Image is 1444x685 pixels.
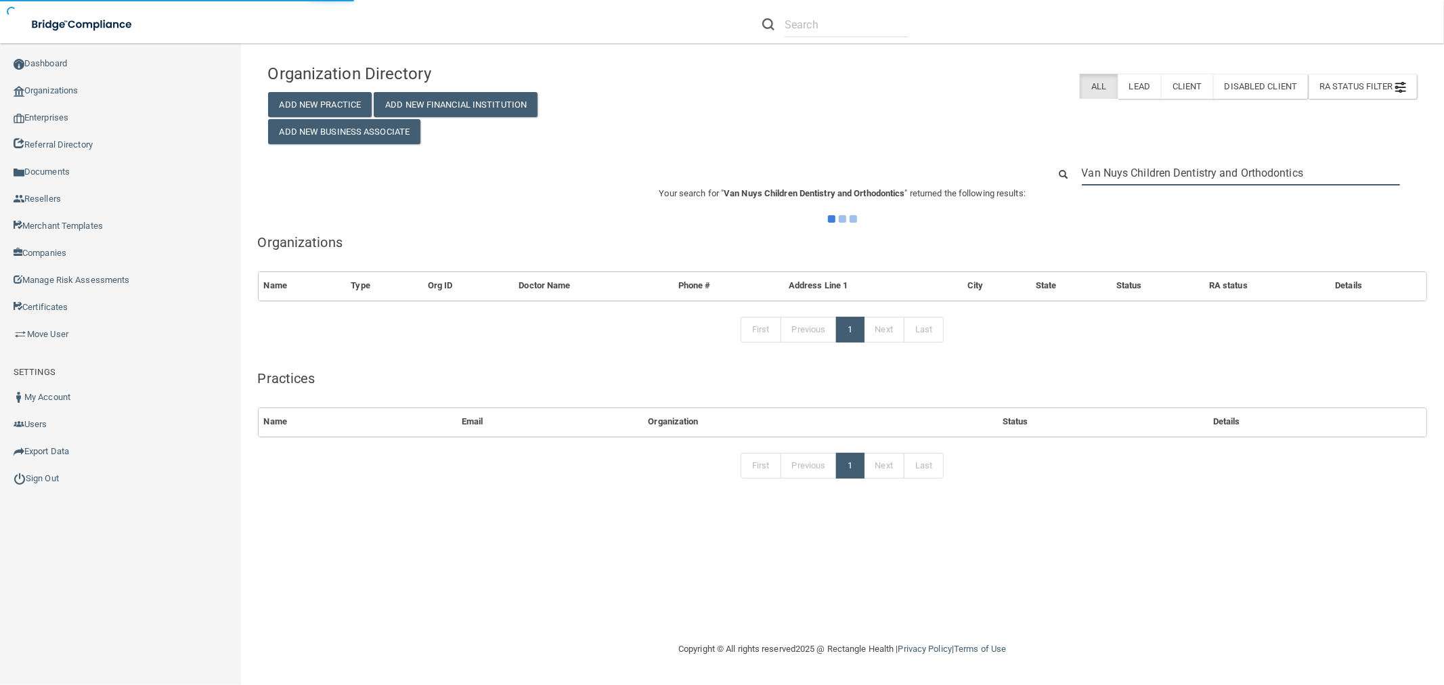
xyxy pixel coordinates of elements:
th: Email [456,408,643,436]
th: Address Line 1 [783,272,962,300]
a: First [741,453,781,479]
a: Terms of Use [954,644,1006,654]
span: RA Status Filter [1319,81,1406,91]
a: Privacy Policy [898,644,952,654]
img: enterprise.0d942306.png [14,114,24,123]
img: icon-filter@2x.21656d0b.png [1395,82,1406,93]
th: Status [1111,272,1204,300]
img: bridge_compliance_login_screen.278c3ca4.svg [20,11,145,39]
a: Next [864,453,904,479]
img: ic_user_dark.df1a06c3.png [14,392,24,403]
img: ic-search.3b580494.png [762,18,774,30]
img: ajax-loader.4d491dd7.gif [828,215,857,223]
h4: Organization Directory [268,65,638,83]
th: State [1030,272,1111,300]
th: RA status [1204,272,1330,300]
input: Search [785,12,909,37]
th: Type [345,272,422,300]
img: ic_power_dark.7ecde6b1.png [14,472,26,485]
img: briefcase.64adab9b.png [14,328,27,341]
button: Add New Business Associate [268,119,421,144]
a: 1 [836,317,864,342]
a: Previous [781,317,837,342]
a: Next [864,317,904,342]
img: icon-users.e205127d.png [14,419,24,430]
th: Doctor Name [513,272,673,300]
h5: Practices [258,371,1428,386]
th: Name [259,408,456,436]
a: First [741,317,781,342]
th: City [962,272,1030,300]
a: Previous [781,453,837,479]
label: Client [1161,74,1213,99]
th: Details [1330,272,1426,300]
div: Copyright © All rights reserved 2025 @ Rectangle Health | | [595,627,1089,671]
a: Last [904,317,944,342]
button: Add New Practice [268,92,372,117]
th: Org ID [422,272,514,300]
button: Add New Financial Institution [374,92,538,117]
th: Details [1208,408,1426,436]
th: Organization [642,408,997,436]
img: icon-export.b9366987.png [14,446,24,457]
img: ic_dashboard_dark.d01f4a41.png [14,59,24,70]
label: Disabled Client [1213,74,1309,99]
a: 1 [836,453,864,479]
a: Last [904,453,944,479]
label: Lead [1118,74,1161,99]
label: All [1080,74,1117,99]
input: Search [1082,160,1400,185]
img: organization-icon.f8decf85.png [14,86,24,97]
img: icon-documents.8dae5593.png [14,167,24,178]
h5: Organizations [258,235,1428,250]
img: ic_reseller.de258add.png [14,194,24,204]
th: Status [997,408,1208,436]
th: Name [259,272,346,300]
th: Phone # [673,272,783,300]
p: Your search for " " returned the following results: [258,185,1428,202]
span: Van Nuys Children Dentistry and Orthodontics [724,188,904,198]
label: SETTINGS [14,364,56,380]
